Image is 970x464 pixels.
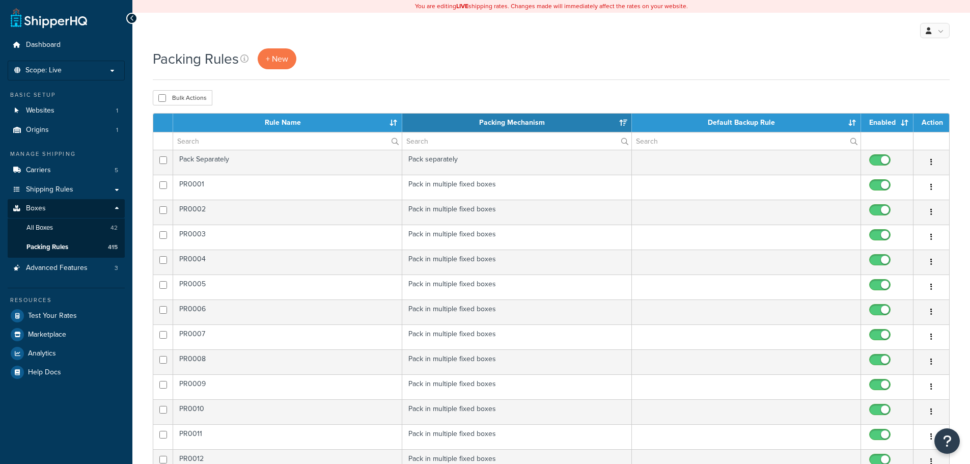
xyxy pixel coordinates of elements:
[8,161,125,180] li: Carriers
[115,264,118,272] span: 3
[402,299,631,324] td: Pack in multiple fixed boxes
[8,325,125,344] a: Marketplace
[153,90,212,105] button: Bulk Actions
[402,150,631,175] td: Pack separately
[116,126,118,134] span: 1
[28,331,66,339] span: Marketplace
[8,238,125,257] li: Packing Rules
[934,428,960,454] button: Open Resource Center
[26,243,68,252] span: Packing Rules
[8,307,125,325] a: Test Your Rates
[26,106,54,115] span: Websites
[8,121,125,140] li: Origins
[8,344,125,363] a: Analytics
[8,363,125,381] a: Help Docs
[173,374,402,399] td: PR0009
[8,199,125,257] li: Boxes
[632,132,861,150] input: Search
[8,101,125,120] a: Websites 1
[173,299,402,324] td: PR0006
[26,264,88,272] span: Advanced Features
[632,114,861,132] th: Default Backup Rule: activate to sort column ascending
[173,424,402,449] td: PR0011
[266,53,288,65] span: + New
[28,312,77,320] span: Test Your Rates
[402,399,631,424] td: Pack in multiple fixed boxes
[8,91,125,99] div: Basic Setup
[913,114,949,132] th: Action
[258,48,296,69] a: + New
[402,175,631,200] td: Pack in multiple fixed boxes
[11,8,87,28] a: ShipperHQ Home
[173,275,402,299] td: PR0005
[173,399,402,424] td: PR0010
[28,349,56,358] span: Analytics
[402,225,631,250] td: Pack in multiple fixed boxes
[402,424,631,449] td: Pack in multiple fixed boxes
[173,132,402,150] input: Search
[8,259,125,278] a: Advanced Features 3
[402,374,631,399] td: Pack in multiple fixed boxes
[26,185,73,194] span: Shipping Rules
[402,250,631,275] td: Pack in multiple fixed boxes
[8,219,125,237] a: All Boxes 42
[861,114,913,132] th: Enabled: activate to sort column ascending
[8,238,125,257] a: Packing Rules 415
[173,114,402,132] th: Rule Name: activate to sort column ascending
[8,180,125,199] a: Shipping Rules
[173,200,402,225] td: PR0002
[173,225,402,250] td: PR0003
[26,41,61,49] span: Dashboard
[8,150,125,158] div: Manage Shipping
[25,66,62,75] span: Scope: Live
[173,150,402,175] td: Pack Separately
[26,204,46,213] span: Boxes
[8,161,125,180] a: Carriers 5
[26,224,53,232] span: All Boxes
[173,250,402,275] td: PR0004
[8,259,125,278] li: Advanced Features
[173,175,402,200] td: PR0001
[402,349,631,374] td: Pack in multiple fixed boxes
[116,106,118,115] span: 1
[402,275,631,299] td: Pack in multiple fixed boxes
[28,368,61,377] span: Help Docs
[456,2,468,11] b: LIVE
[8,101,125,120] li: Websites
[173,324,402,349] td: PR0007
[8,296,125,305] div: Resources
[402,132,631,150] input: Search
[173,349,402,374] td: PR0008
[8,199,125,218] a: Boxes
[402,324,631,349] td: Pack in multiple fixed boxes
[110,224,118,232] span: 42
[8,219,125,237] li: All Boxes
[108,243,118,252] span: 415
[8,36,125,54] a: Dashboard
[402,114,631,132] th: Packing Mechanism: activate to sort column ascending
[153,49,239,69] h1: Packing Rules
[402,200,631,225] td: Pack in multiple fixed boxes
[8,121,125,140] a: Origins 1
[26,126,49,134] span: Origins
[115,166,118,175] span: 5
[26,166,51,175] span: Carriers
